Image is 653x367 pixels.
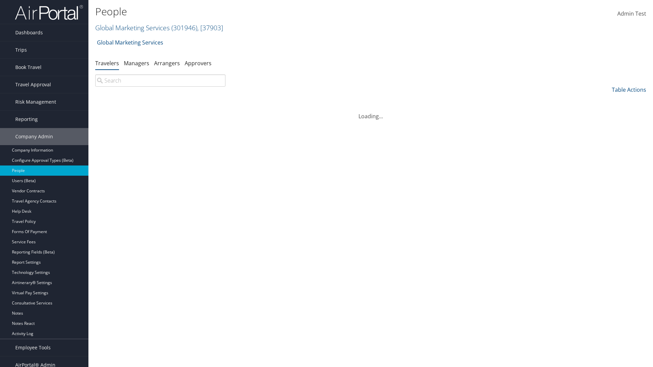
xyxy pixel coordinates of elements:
span: Book Travel [15,59,41,76]
span: Company Admin [15,128,53,145]
span: , [ 37903 ] [197,23,223,32]
a: Arrangers [154,59,180,67]
input: Search [95,74,225,87]
span: Dashboards [15,24,43,41]
span: Travel Approval [15,76,51,93]
div: Loading... [95,104,646,120]
span: Reporting [15,111,38,128]
a: Travelers [95,59,119,67]
span: Admin Test [617,10,646,17]
a: Global Marketing Services [95,23,223,32]
span: Trips [15,41,27,58]
img: airportal-logo.png [15,4,83,20]
span: Employee Tools [15,339,51,356]
a: Global Marketing Services [97,36,163,49]
h1: People [95,4,463,19]
a: Managers [124,59,149,67]
a: Admin Test [617,3,646,24]
a: Table Actions [612,86,646,93]
a: Approvers [185,59,212,67]
span: Risk Management [15,93,56,110]
span: ( 301946 ) [171,23,197,32]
